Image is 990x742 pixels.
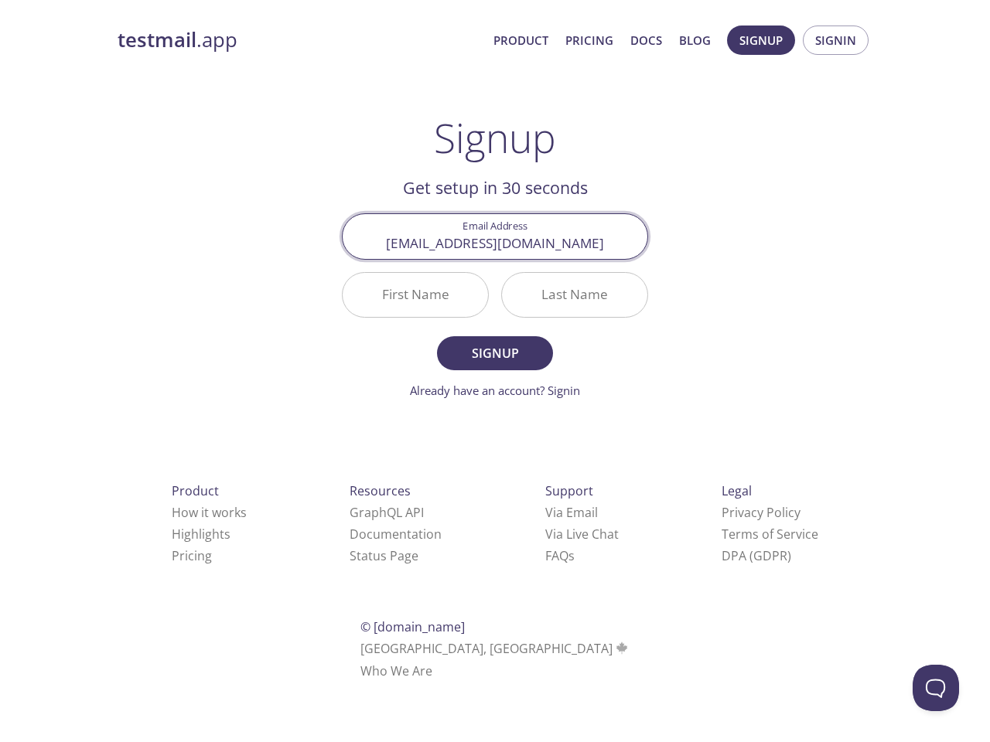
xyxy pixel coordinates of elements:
[118,26,196,53] strong: testmail
[815,30,856,50] span: Signin
[722,547,791,564] a: DPA (GDPR)
[568,547,575,564] span: s
[350,547,418,564] a: Status Page
[172,504,247,521] a: How it works
[172,526,230,543] a: Highlights
[565,30,613,50] a: Pricing
[172,547,212,564] a: Pricing
[803,26,869,55] button: Signin
[360,662,432,679] a: Who We Are
[679,30,711,50] a: Blog
[118,27,481,53] a: testmail.app
[727,26,795,55] button: Signup
[434,114,556,161] h1: Signup
[360,640,630,657] span: [GEOGRAPHIC_DATA], [GEOGRAPHIC_DATA]
[360,618,465,635] span: © [DOMAIN_NAME]
[172,482,219,499] span: Product
[350,482,411,499] span: Resources
[342,175,648,201] h2: Get setup in 30 seconds
[350,526,442,543] a: Documentation
[437,336,553,370] button: Signup
[493,30,548,50] a: Product
[350,504,424,521] a: GraphQL API
[739,30,783,50] span: Signup
[722,504,801,521] a: Privacy Policy
[545,526,619,543] a: Via Live Chat
[722,526,818,543] a: Terms of Service
[410,383,580,398] a: Already have an account? Signin
[722,482,752,499] span: Legal
[545,482,593,499] span: Support
[630,30,662,50] a: Docs
[913,665,959,711] iframe: Help Scout Beacon - Open
[545,547,575,564] a: FAQ
[454,342,536,364] span: Signup
[545,504,598,521] a: Via Email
